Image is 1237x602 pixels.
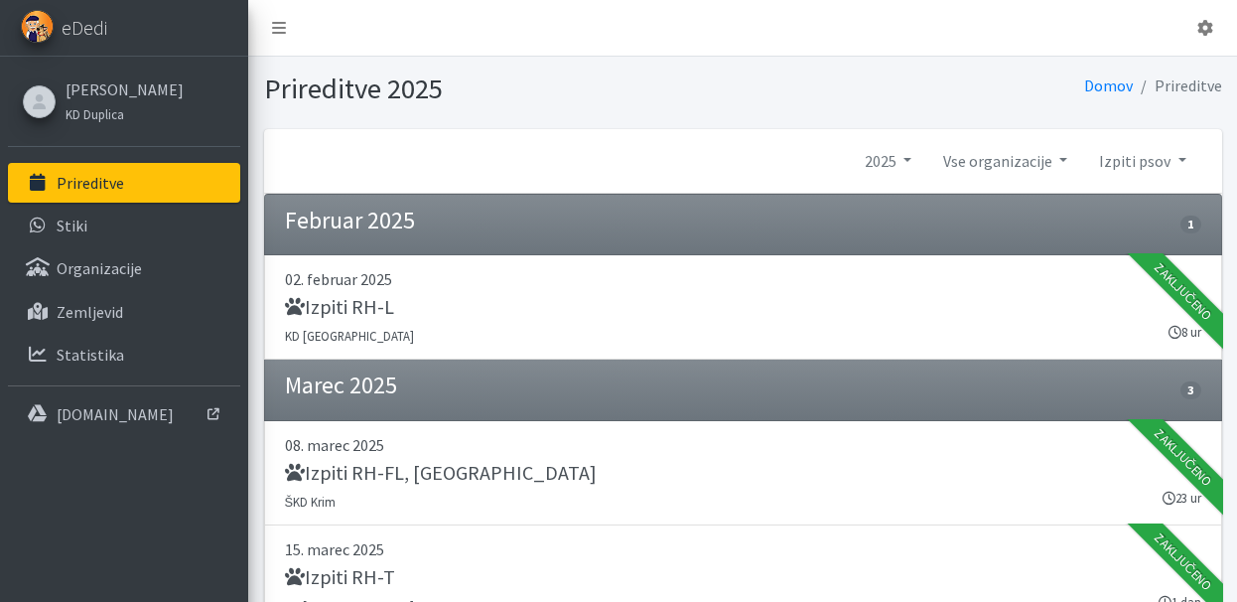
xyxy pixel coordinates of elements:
a: Statistika [8,335,240,375]
p: 15. marec 2025 [285,537,1201,561]
h1: Prireditve 2025 [264,72,736,106]
a: Izpiti psov [1083,141,1201,181]
p: Organizacije [57,258,142,278]
p: Prireditve [57,173,124,193]
a: Prireditve [8,163,240,203]
small: ŠKD Krim [285,494,337,510]
span: eDedi [62,13,107,43]
p: Zemljevid [57,302,123,322]
h4: Februar 2025 [285,207,415,235]
a: [DOMAIN_NAME] [8,394,240,434]
a: Stiki [8,206,240,245]
h5: Izpiti RH-T [285,565,395,589]
p: [DOMAIN_NAME] [57,404,174,424]
a: KD Duplica [66,101,184,125]
a: Zemljevid [8,292,240,332]
a: 08. marec 2025 Izpiti RH-FL, [GEOGRAPHIC_DATA] ŠKD Krim 23 ur Zaključeno [264,421,1222,526]
a: Vse organizacije [927,141,1083,181]
h4: Marec 2025 [285,372,397,400]
span: 1 [1180,216,1200,233]
a: Domov [1084,75,1133,95]
img: eDedi [21,10,54,43]
a: [PERSON_NAME] [66,77,184,101]
p: 02. februar 2025 [285,267,1201,291]
p: 08. marec 2025 [285,433,1201,457]
a: 2025 [849,141,927,181]
small: KD [GEOGRAPHIC_DATA] [285,328,414,344]
h5: Izpiti RH-L [285,295,394,319]
li: Prireditve [1133,72,1222,100]
a: 02. februar 2025 Izpiti RH-L KD [GEOGRAPHIC_DATA] 8 ur Zaključeno [264,255,1222,360]
h5: Izpiti RH-FL, [GEOGRAPHIC_DATA] [285,461,597,485]
p: Statistika [57,345,124,365]
a: Organizacije [8,248,240,288]
span: 3 [1180,381,1200,399]
p: Stiki [57,216,87,235]
small: KD Duplica [66,106,124,122]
